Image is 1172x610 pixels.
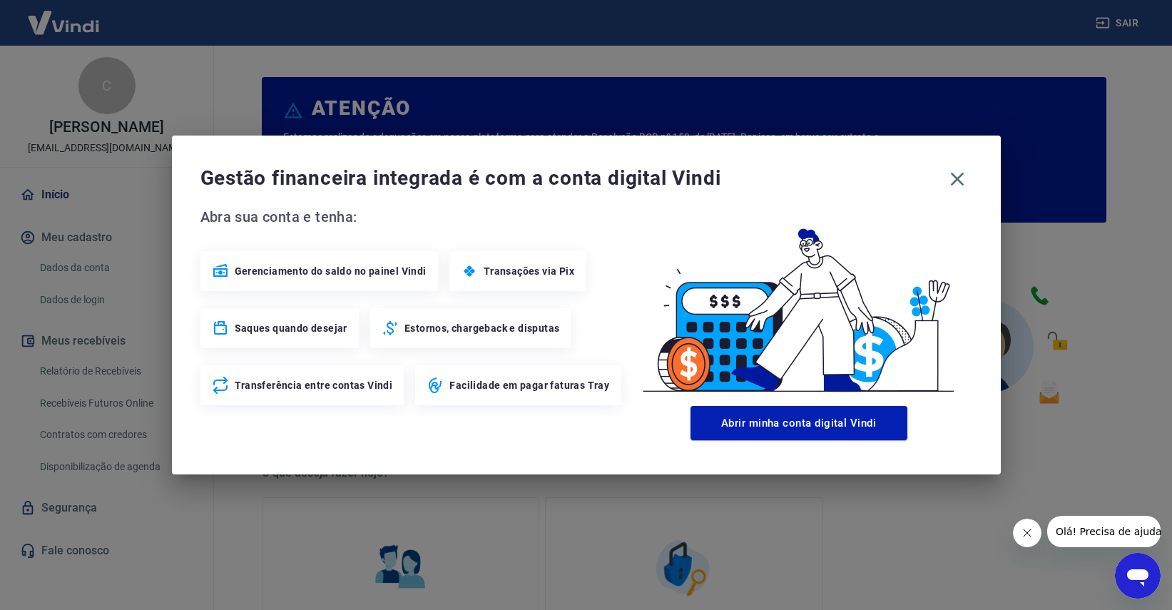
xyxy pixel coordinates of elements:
[449,378,609,392] span: Facilidade em pagar faturas Tray
[235,321,347,335] span: Saques quando desejar
[200,164,942,193] span: Gestão financeira integrada é com a conta digital Vindi
[235,378,393,392] span: Transferência entre contas Vindi
[1013,519,1041,547] iframe: Fechar mensagem
[404,321,559,335] span: Estornos, chargeback e disputas
[235,264,427,278] span: Gerenciamento do saldo no painel Vindi
[1047,516,1161,547] iframe: Mensagem da empresa
[691,406,907,440] button: Abrir minha conta digital Vindi
[484,264,574,278] span: Transações via Pix
[1115,553,1161,599] iframe: Botão para abrir a janela de mensagens
[9,10,120,21] span: Olá! Precisa de ajuda?
[200,205,626,228] span: Abra sua conta e tenha:
[626,205,972,400] img: Good Billing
